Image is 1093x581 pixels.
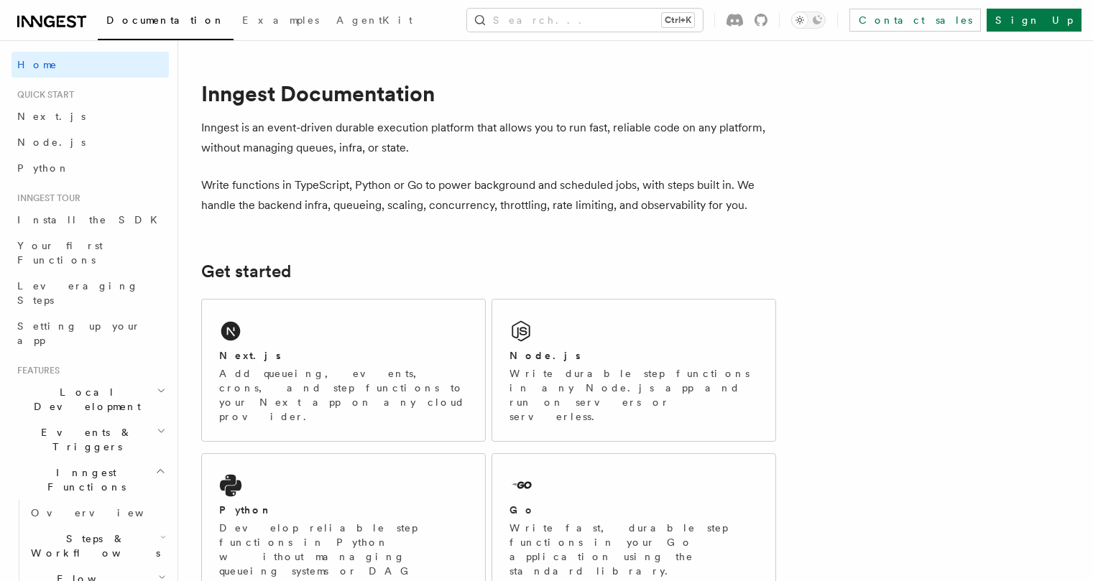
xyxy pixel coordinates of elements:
[11,192,80,204] span: Inngest tour
[17,320,141,346] span: Setting up your app
[219,503,272,517] h2: Python
[11,273,169,313] a: Leveraging Steps
[849,9,981,32] a: Contact sales
[201,118,776,158] p: Inngest is an event-driven durable execution platform that allows you to run fast, reliable code ...
[509,503,535,517] h2: Go
[11,52,169,78] a: Home
[11,425,157,454] span: Events & Triggers
[31,507,179,519] span: Overview
[25,531,160,560] span: Steps & Workflows
[201,299,486,442] a: Next.jsAdd queueing, events, crons, and step functions to your Next app on any cloud provider.
[509,521,758,578] p: Write fast, durable step functions in your Go application using the standard library.
[336,14,412,26] span: AgentKit
[11,385,157,414] span: Local Development
[509,366,758,424] p: Write durable step functions in any Node.js app and run on servers or serverless.
[25,500,169,526] a: Overview
[987,9,1082,32] a: Sign Up
[201,80,776,106] h1: Inngest Documentation
[17,57,57,72] span: Home
[11,365,60,376] span: Features
[17,111,86,122] span: Next.js
[11,89,74,101] span: Quick start
[201,261,291,282] a: Get started
[11,465,155,494] span: Inngest Functions
[201,175,776,215] p: Write functions in TypeScript, Python or Go to power background and scheduled jobs, with steps bu...
[11,460,169,500] button: Inngest Functions
[17,162,70,174] span: Python
[11,419,169,460] button: Events & Triggers
[11,155,169,181] a: Python
[11,207,169,233] a: Install the SDK
[492,299,776,442] a: Node.jsWrite durable step functions in any Node.js app and run on servers or serverless.
[11,379,169,419] button: Local Development
[467,9,703,32] button: Search...Ctrl+K
[25,526,169,566] button: Steps & Workflows
[11,313,169,353] a: Setting up your app
[11,233,169,273] a: Your first Functions
[17,280,139,306] span: Leveraging Steps
[234,4,328,39] a: Examples
[17,136,86,148] span: Node.js
[219,348,281,363] h2: Next.js
[219,366,468,424] p: Add queueing, events, crons, and step functions to your Next app on any cloud provider.
[11,129,169,155] a: Node.js
[242,14,319,26] span: Examples
[106,14,225,26] span: Documentation
[509,348,581,363] h2: Node.js
[328,4,421,39] a: AgentKit
[662,13,694,27] kbd: Ctrl+K
[791,11,826,29] button: Toggle dark mode
[17,214,166,226] span: Install the SDK
[98,4,234,40] a: Documentation
[11,103,169,129] a: Next.js
[17,240,103,266] span: Your first Functions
